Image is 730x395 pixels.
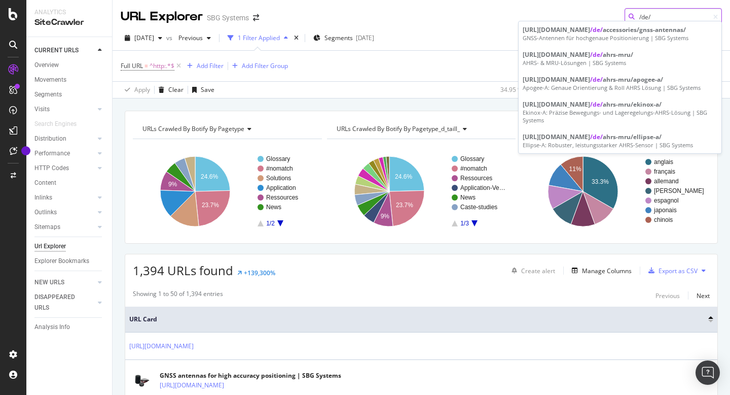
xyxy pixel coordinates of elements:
div: AHRS- & MRU-Lösungen | SBG Systems [523,59,717,67]
text: anglais [654,158,673,166]
div: A chart. [521,147,710,236]
button: [DATE] [121,30,166,46]
text: japonais [653,207,677,214]
div: Open Intercom Messenger [696,360,720,385]
div: Clear [168,85,184,94]
text: #nomatch [266,165,293,172]
text: Solutions [266,175,291,182]
svg: A chart. [327,147,516,236]
text: Application [266,184,296,191]
div: GNSS-Antennen für hochgenaue Positionierung | SBG Systems [523,34,717,42]
button: Add Filter [183,60,224,72]
div: [URL][DOMAIN_NAME] ahrs-mru/ellipse-a/ [523,133,717,141]
div: Apogee-A: Genaue Orientierung & Roll AHRS Lösung | SBG Systems [523,84,717,92]
span: /de/ [590,133,603,141]
span: 2025 Aug. 10th [134,34,154,42]
h4: URLs Crawled By Botify By pagetype_d_taill_ [335,121,507,137]
div: Sitemaps [34,222,60,233]
text: 23.7% [202,202,219,209]
div: +139,300% [244,269,275,277]
div: Visits [34,104,50,115]
div: GNSS antennas for high accuracy positioning | SBG Systems [160,371,341,380]
text: 24.6% [201,173,218,180]
div: Add Filter Group [242,61,288,70]
text: News [266,204,281,211]
a: HTTP Codes [34,163,95,174]
button: Segments[DATE] [309,30,378,46]
text: chinois [654,216,673,223]
text: 11% [569,166,581,173]
div: Movements [34,75,66,85]
span: /de/ [590,25,603,34]
div: Inlinks [34,192,52,203]
a: CURRENT URLS [34,45,95,56]
text: Caste-studies [460,204,497,211]
div: Overview [34,60,59,71]
div: 1 Filter Applied [238,34,280,42]
text: Glossary [460,155,484,162]
div: [URL][DOMAIN_NAME] ahrs-mru/ [523,50,717,59]
div: times [292,33,301,43]
a: Url Explorer [34,241,105,252]
text: 9% [168,181,177,188]
div: Ekinox-A: Präzise Bewegungs- und Lageregelungs-AHRS-Lösung | SBG Systems [523,109,717,124]
div: Export as CSV [659,267,698,275]
div: [URL][DOMAIN_NAME] ahrs-mru/apogee-a/ [523,75,717,84]
span: /de/ [590,100,603,109]
button: Save [188,82,214,98]
a: Movements [34,75,105,85]
span: Full URL [121,61,143,70]
text: News [460,194,476,201]
div: 34.95 % URLs ( 1K on 4K ) [500,85,567,94]
text: #nomatch [460,165,487,172]
text: 1/2 [266,220,275,227]
span: Segments [324,34,353,42]
div: Add Filter [197,61,224,70]
img: main image [129,374,155,388]
div: URL Explorer [121,8,203,25]
a: Segments [34,89,105,100]
span: URL Card [129,315,706,324]
div: Analysis Info [34,322,70,333]
input: Find a URL [625,8,722,26]
text: Glossary [266,155,290,162]
div: Next [697,291,710,300]
a: Performance [34,148,95,159]
a: DISAPPEARED URLS [34,292,95,313]
div: [URL][DOMAIN_NAME] accessories/gnss-antennas/ [523,25,717,34]
a: [URL][DOMAIN_NAME]/de/ahrs-mru/apogee-a/Apogee-A: Genaue Orientierung & Roll AHRS Lösung | SBG Sy... [519,71,721,96]
span: /de/ [590,50,603,59]
div: Url Explorer [34,241,66,252]
div: Distribution [34,134,66,144]
div: SiteCrawler [34,17,104,28]
a: [URL][DOMAIN_NAME] [160,380,224,390]
div: SBG Systems [207,13,249,23]
button: Apply [121,82,150,98]
div: Segments [34,89,62,100]
span: ^http:.*$ [150,59,174,73]
span: vs [166,34,174,42]
a: [URL][DOMAIN_NAME]/de/ahrs-mru/ellipse-a/Ellipse-A: Robuster, leistungsstarker AHRS-Sensor | SBG ... [519,128,721,153]
text: 33.3% [592,178,609,185]
a: Visits [34,104,95,115]
a: Distribution [34,134,95,144]
div: Previous [655,291,680,300]
a: [URL][DOMAIN_NAME]/de/ahrs-mru/AHRS- & MRU-Lösungen | SBG Systems [519,46,721,71]
text: Application-Ve… [460,184,505,191]
div: Outlinks [34,207,57,218]
div: Explorer Bookmarks [34,256,89,267]
h4: URLs Crawled By Botify By pagetype [140,121,313,137]
div: Search Engines [34,119,77,129]
a: Analysis Info [34,322,105,333]
text: [PERSON_NAME] [654,187,704,194]
span: Previous [174,34,203,42]
text: français [654,168,675,175]
div: NEW URLS [34,277,64,288]
div: A chart. [133,147,322,236]
a: Inlinks [34,192,95,203]
div: Showing 1 to 50 of 1,394 entries [133,289,223,302]
a: Sitemaps [34,222,95,233]
div: Ellipse-A: Robuster, leistungsstarker AHRS-Sensor | SBG Systems [523,141,717,149]
button: Export as CSV [644,262,698,279]
div: Content [34,178,56,188]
